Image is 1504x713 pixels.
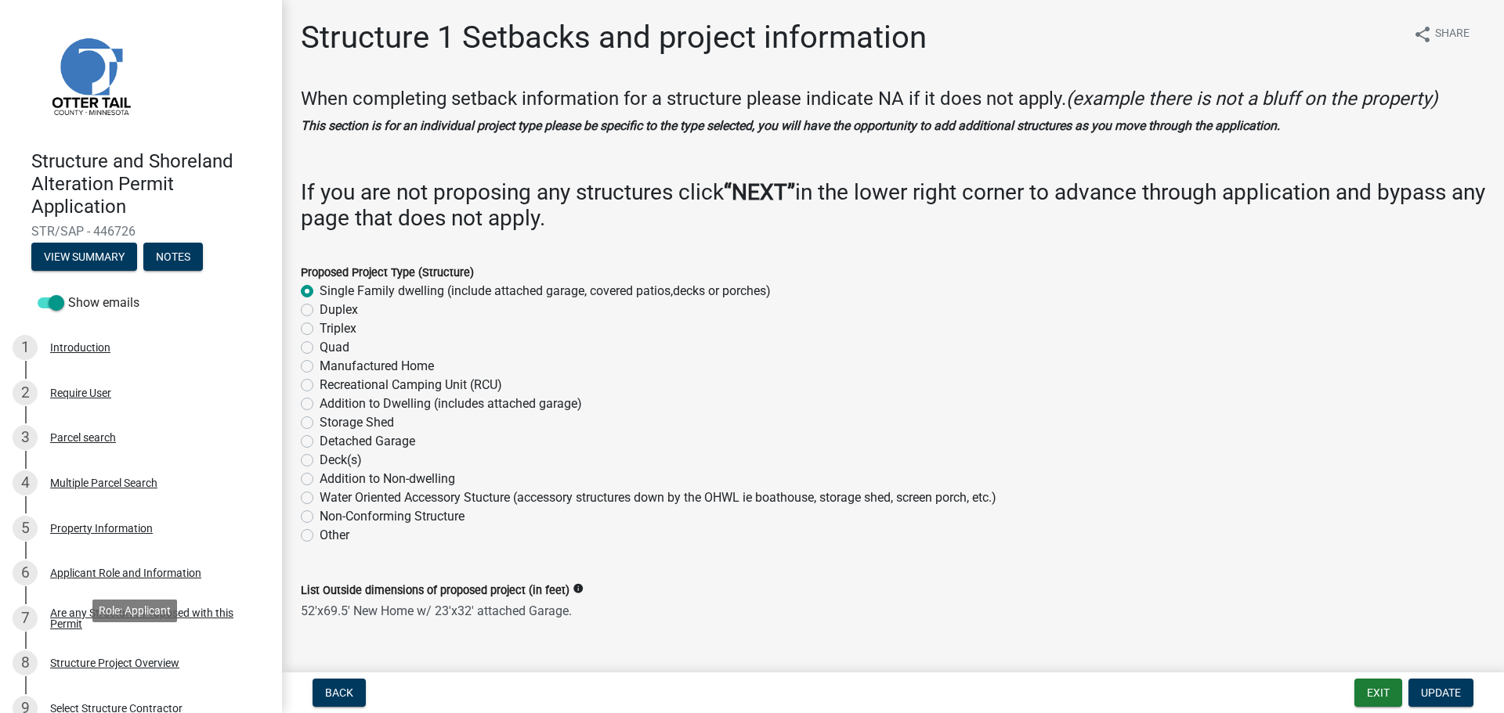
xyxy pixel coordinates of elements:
div: 5 [13,516,38,541]
wm-modal-confirm: Summary [31,252,137,265]
label: Storage Shed [320,413,394,432]
div: 8 [13,650,38,675]
button: Notes [143,243,203,271]
img: Otter Tail County, Minnesota [31,16,149,134]
h4: When completing setback information for a structure please indicate NA if it does not apply. [301,88,1485,110]
div: Parcel search [50,432,116,443]
h4: Structure and Shoreland Alteration Permit Application [31,150,269,218]
i: (example there is not a bluff on the property) [1066,88,1437,110]
label: Addition to Dwelling (includes attached garage) [320,394,582,413]
wm-modal-confirm: Notes [143,252,203,265]
span: Back [325,686,353,699]
label: Detached Garage [320,432,415,451]
div: 7 [13,606,38,631]
div: Applicant Role and Information [50,567,201,578]
span: STR/SAP - 446726 [31,224,251,239]
label: Other [320,526,349,545]
div: 6 [13,560,38,585]
button: Exit [1354,679,1402,707]
h1: Structure 1 Setbacks and project information [301,19,927,56]
label: Water Oriented Accessory Stucture (accessory structures down by the OHWL ie boathouse, storage sh... [320,488,996,507]
label: Manufactured Home [320,357,434,376]
label: Addition to Non-dwelling [320,470,455,488]
div: Require User [50,387,111,398]
strong: This section is for an individual project type please be specific to the type selected, you will ... [301,118,1280,133]
strong: “NEXT” [724,179,795,205]
div: Role: Applicant [92,600,177,622]
div: Property Information [50,523,153,534]
i: info [573,583,584,594]
label: Deck(s) [320,451,362,470]
button: View Summary [31,243,137,271]
div: 2 [13,380,38,405]
span: Update [1421,686,1461,699]
label: Triplex [320,319,356,338]
button: shareShare [1401,19,1482,49]
label: Proposed Project Type (Structure) [301,268,474,279]
label: List Outside dimensions of proposed project (in feet) [301,585,569,596]
label: Recreational Camping Unit (RCU) [320,376,502,394]
div: Are any Structures Proposed with this Permit [50,607,257,629]
label: Non-Conforming Structure [320,507,465,526]
label: Single Family dwelling (include attached garage, covered patios,decks or porches) [320,282,771,301]
h3: If you are not proposing any structures click in the lower right corner to advance through applic... [301,179,1485,232]
label: Duplex [320,301,358,319]
div: 4 [13,470,38,495]
button: Update [1408,679,1473,707]
button: Back [313,679,366,707]
label: Quad [320,338,349,357]
div: Structure Project Overview [50,657,179,668]
div: 3 [13,425,38,450]
div: Multiple Parcel Search [50,477,157,488]
div: 1 [13,335,38,360]
span: Share [1435,25,1470,44]
i: share [1413,25,1432,44]
label: Show emails [38,293,139,312]
div: Introduction [50,342,110,353]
